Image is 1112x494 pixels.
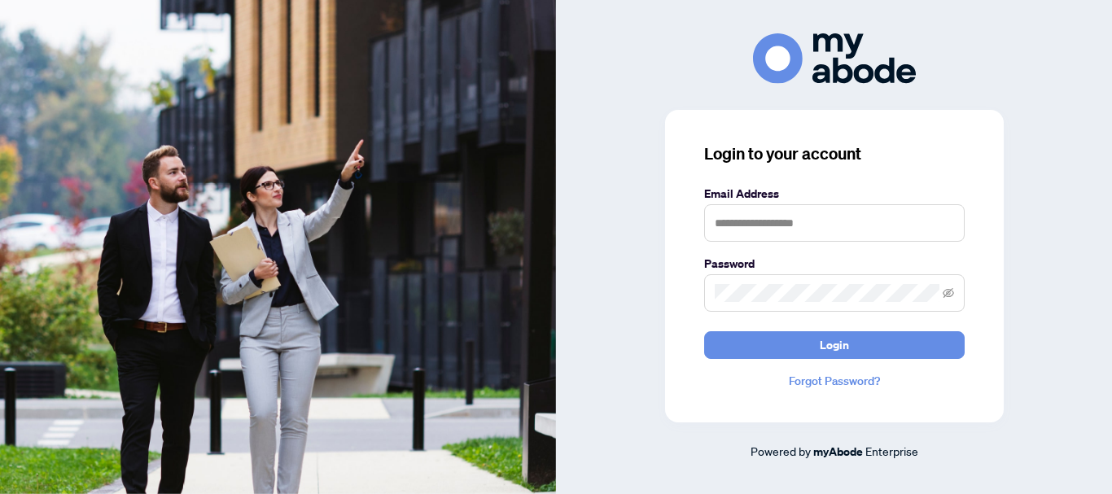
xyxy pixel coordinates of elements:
span: eye-invisible [943,287,954,299]
button: Login [704,331,965,359]
label: Email Address [704,185,965,203]
span: Login [820,332,849,358]
a: myAbode [813,443,863,461]
a: Forgot Password? [704,372,965,390]
span: Enterprise [865,444,918,458]
span: Powered by [751,444,811,458]
label: Password [704,255,965,273]
img: ma-logo [753,33,916,83]
h3: Login to your account [704,142,965,165]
